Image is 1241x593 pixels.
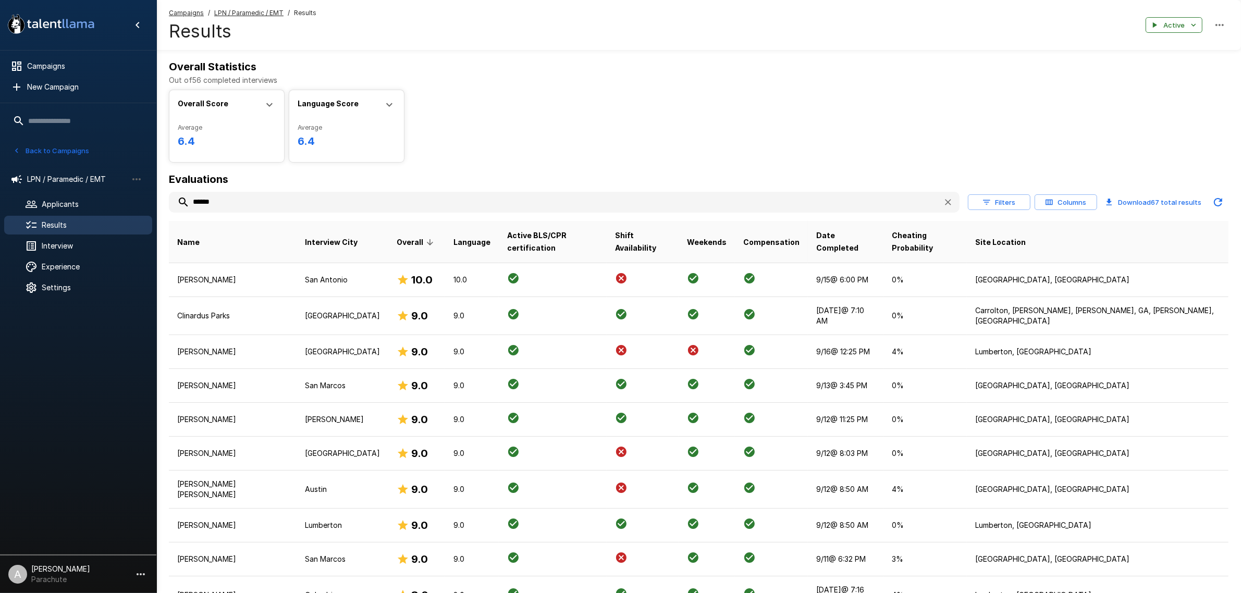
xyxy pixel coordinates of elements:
[178,133,276,150] h6: 6.4
[305,554,380,564] p: San Marcos
[507,378,520,390] svg: Criteria Met
[687,344,699,356] svg: Criteria not Met
[615,378,628,390] svg: Criteria Met
[397,236,437,249] span: Overall
[305,414,380,425] p: [PERSON_NAME]
[808,335,883,368] td: 9/16 @ 12:25 PM
[975,484,1220,495] p: [GEOGRAPHIC_DATA], [GEOGRAPHIC_DATA]
[411,517,428,534] h6: 9.0
[507,446,520,458] svg: Criteria Met
[305,520,380,530] p: Lumberton
[892,311,959,321] p: 0 %
[975,347,1220,357] p: Lumberton, [GEOGRAPHIC_DATA]
[177,554,288,564] p: [PERSON_NAME]
[975,236,1026,249] span: Site Location
[808,296,883,335] td: [DATE] @ 7:10 AM
[743,378,756,390] svg: Criteria Met
[177,347,288,357] p: [PERSON_NAME]
[687,551,699,564] svg: Criteria Met
[411,377,428,394] h6: 9.0
[298,99,359,108] b: Language Score
[808,436,883,470] td: 9/12 @ 8:03 PM
[808,368,883,402] td: 9/13 @ 3:45 PM
[975,380,1220,391] p: [GEOGRAPHIC_DATA], [GEOGRAPHIC_DATA]
[687,412,699,424] svg: Criteria Met
[178,99,228,108] b: Overall Score
[975,554,1220,564] p: [GEOGRAPHIC_DATA], [GEOGRAPHIC_DATA]
[808,402,883,436] td: 9/12 @ 11:25 PM
[305,380,380,391] p: San Marcos
[1208,192,1228,213] button: Updated Today - 2:35 PM
[453,520,490,530] p: 9.0
[743,446,756,458] svg: Criteria Met
[294,8,316,18] span: Results
[743,308,756,320] svg: Criteria Met
[975,414,1220,425] p: [GEOGRAPHIC_DATA], [GEOGRAPHIC_DATA]
[411,481,428,498] h6: 9.0
[169,60,256,73] b: Overall Statistics
[177,236,200,249] span: Name
[177,448,288,459] p: [PERSON_NAME]
[305,311,380,321] p: [GEOGRAPHIC_DATA]
[808,542,883,576] td: 9/11 @ 6:32 PM
[615,272,628,285] svg: Criteria not Met
[687,378,699,390] svg: Criteria Met
[453,484,490,495] p: 9.0
[177,380,288,391] p: [PERSON_NAME]
[975,305,1220,326] p: Carrolton, [PERSON_NAME], [PERSON_NAME], GA, [PERSON_NAME], [GEOGRAPHIC_DATA]
[169,173,228,186] b: Evaluations
[743,344,756,356] svg: Criteria Met
[453,347,490,357] p: 9.0
[808,508,883,542] td: 9/12 @ 8:50 AM
[507,308,520,320] svg: Criteria Met
[169,9,204,17] u: Campaigns
[507,229,598,254] span: Active BLS/CPR certification
[453,414,490,425] p: 9.0
[453,554,490,564] p: 9.0
[687,481,699,494] svg: Criteria Met
[453,448,490,459] p: 9.0
[305,448,380,459] p: [GEOGRAPHIC_DATA]
[892,484,959,495] p: 4 %
[687,446,699,458] svg: Criteria Met
[507,412,520,424] svg: Criteria Met
[305,484,380,495] p: Austin
[305,236,358,249] span: Interview City
[1035,194,1097,211] button: Columns
[687,308,699,320] svg: Criteria Met
[687,272,699,285] svg: Criteria Met
[178,122,276,133] span: Average
[892,347,959,357] p: 4 %
[288,8,290,18] span: /
[411,271,433,288] h6: 10.0
[453,236,490,249] span: Language
[507,344,520,356] svg: Criteria Met
[687,517,699,530] svg: Criteria Met
[615,308,628,320] svg: Criteria Met
[615,446,628,458] svg: Criteria not Met
[892,380,959,391] p: 0 %
[177,275,288,285] p: [PERSON_NAME]
[808,263,883,296] td: 9/15 @ 6:00 PM
[453,311,490,321] p: 9.0
[453,380,490,391] p: 9.0
[975,520,1220,530] p: Lumberton, [GEOGRAPHIC_DATA]
[1146,17,1202,33] button: Active
[177,520,288,530] p: [PERSON_NAME]
[892,520,959,530] p: 0 %
[305,275,380,285] p: San Antonio
[305,347,380,357] p: [GEOGRAPHIC_DATA]
[816,229,875,254] span: Date Completed
[507,481,520,494] svg: Criteria Met
[411,307,428,324] h6: 9.0
[743,481,756,494] svg: Criteria Met
[687,236,727,249] span: Weekends
[453,275,490,285] p: 10.0
[208,8,210,18] span: /
[169,75,1228,85] p: Out of 56 completed interviews
[892,554,959,564] p: 3 %
[892,448,959,459] p: 0 %
[615,551,628,564] svg: Criteria not Met
[615,412,628,424] svg: Criteria Met
[615,481,628,494] svg: Criteria not Met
